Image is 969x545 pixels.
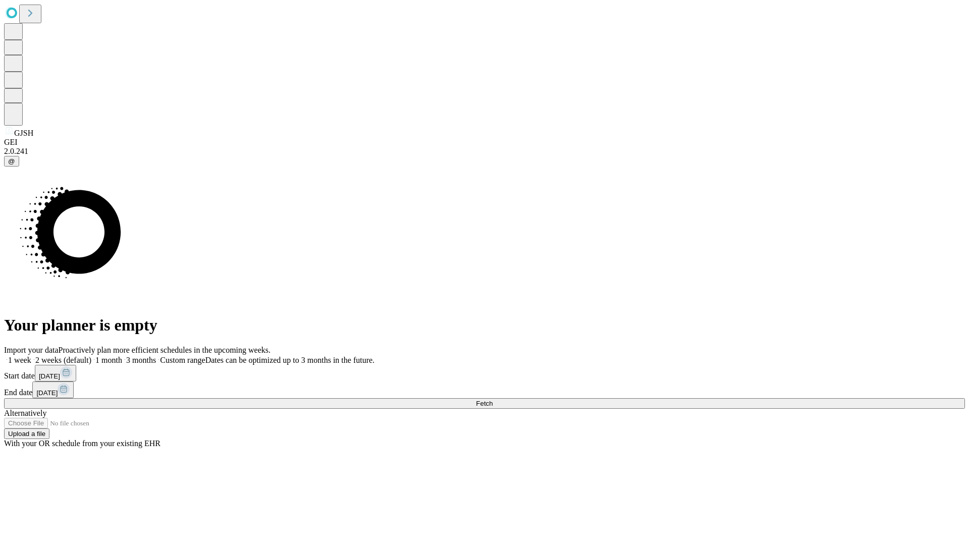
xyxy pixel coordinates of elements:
div: 2.0.241 [4,147,965,156]
div: GEI [4,138,965,147]
span: With your OR schedule from your existing EHR [4,439,160,448]
span: Alternatively [4,409,46,417]
div: End date [4,381,965,398]
button: Upload a file [4,428,49,439]
span: [DATE] [36,389,58,397]
span: Import your data [4,346,59,354]
span: 3 months [126,356,156,364]
span: @ [8,157,15,165]
span: 1 week [8,356,31,364]
span: Fetch [476,400,493,407]
span: Proactively plan more efficient schedules in the upcoming weeks. [59,346,271,354]
button: @ [4,156,19,167]
span: Dates can be optimized up to 3 months in the future. [205,356,374,364]
span: 2 weeks (default) [35,356,91,364]
button: Fetch [4,398,965,409]
span: 1 month [95,356,122,364]
h1: Your planner is empty [4,316,965,335]
span: [DATE] [39,372,60,380]
button: [DATE] [35,365,76,381]
span: GJSH [14,129,33,137]
span: Custom range [160,356,205,364]
div: Start date [4,365,965,381]
button: [DATE] [32,381,74,398]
